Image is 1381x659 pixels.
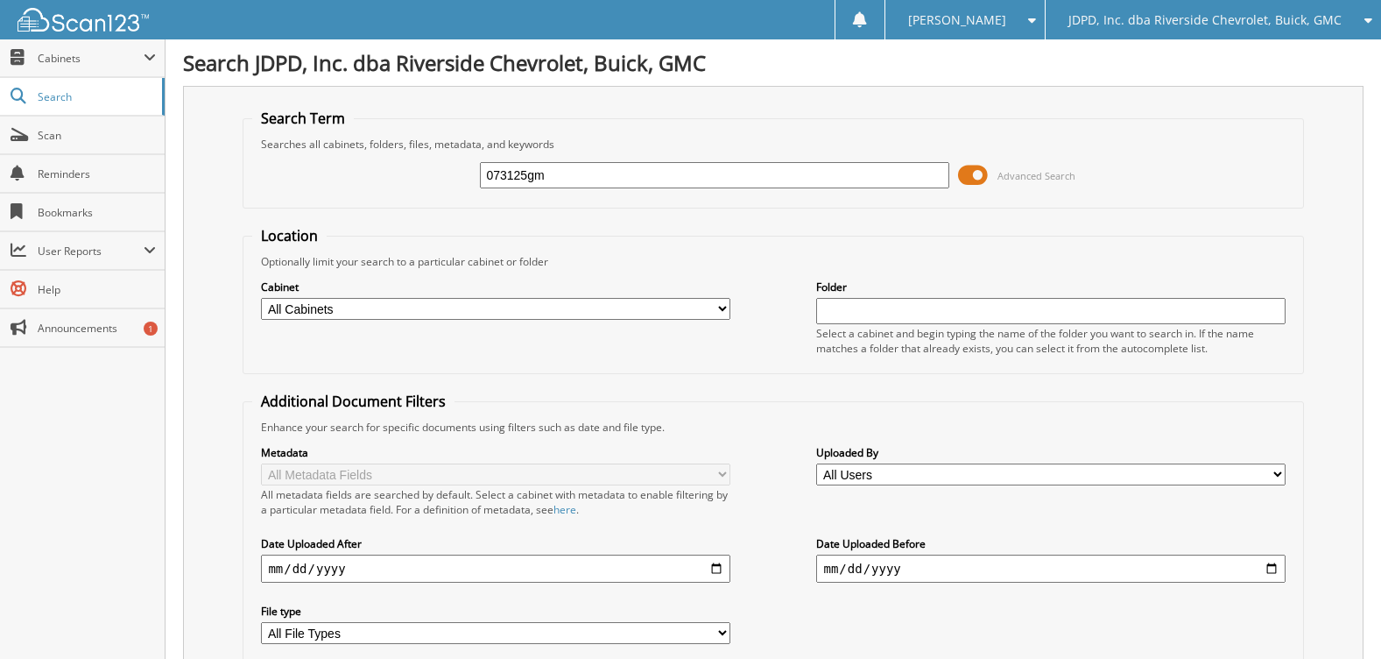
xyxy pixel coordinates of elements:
input: start [261,555,729,583]
img: scan123-logo-white.svg [18,8,149,32]
h1: Search JDPD, Inc. dba Riverside Chevrolet, Buick, GMC [183,48,1363,77]
div: Enhance your search for specific documents using filters such as date and file type. [252,420,1293,435]
label: Folder [816,280,1285,294]
span: Reminders [38,167,156,181]
div: Optionally limit your search to a particular cabinet or folder [252,254,1293,269]
label: File type [261,604,729,619]
span: Search [38,89,153,104]
span: Bookmarks [38,205,156,220]
label: Uploaded By [816,445,1285,460]
span: Scan [38,128,156,143]
label: Date Uploaded Before [816,536,1285,551]
span: [PERSON_NAME] [908,15,1006,25]
label: Metadata [261,445,729,460]
legend: Location [252,226,327,245]
legend: Search Term [252,109,354,128]
span: JDPD, Inc. dba Riverside Chevrolet, Buick, GMC [1068,15,1342,25]
span: Advanced Search [997,169,1075,182]
span: Cabinets [38,51,144,66]
input: end [816,555,1285,583]
label: Cabinet [261,280,729,294]
span: Help [38,282,156,297]
div: Searches all cabinets, folders, files, metadata, and keywords [252,137,1293,152]
div: All metadata fields are searched by default. Select a cabinet with metadata to enable filtering b... [261,487,729,517]
label: Date Uploaded After [261,536,729,551]
legend: Additional Document Filters [252,392,454,411]
div: Select a cabinet and begin typing the name of the folder you want to search in. If the name match... [816,326,1285,356]
a: here [553,502,576,517]
div: 1 [144,322,158,336]
span: User Reports [38,244,144,259]
span: Announcements [38,321,156,336]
